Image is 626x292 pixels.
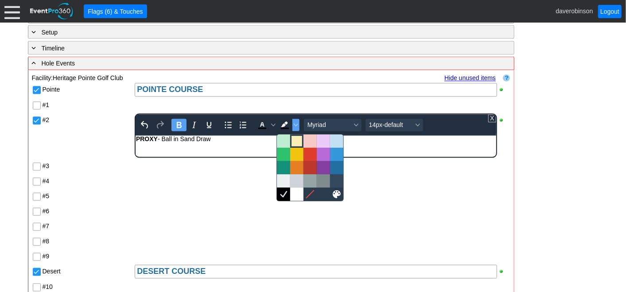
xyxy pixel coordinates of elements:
[498,269,509,275] div: Show row when printing; click to hide row when printing.
[330,148,343,161] div: Blue
[202,119,217,131] button: Underline
[43,208,50,215] label: #6
[488,115,496,123] div: Close editor
[30,43,476,53] div: Timeline
[42,29,58,36] span: Setup
[290,188,303,201] div: White
[43,284,53,291] label: #10
[4,4,20,19] div: Menu: Click or 'Crtl+M' to toggle menu open/close
[277,161,290,174] div: Dark Turquoise
[255,119,277,131] div: Text color Black
[277,134,290,148] div: Light Green
[137,85,203,94] strong: POINTE COURSE
[330,134,343,148] div: Light Blue
[29,1,75,21] img: EventPro360
[290,174,303,188] div: Medium Gray
[292,136,302,146] div: Light Yellow
[43,178,50,185] label: #4
[43,253,50,260] label: #9
[43,238,50,245] label: #8
[303,161,317,174] div: Dark Red
[277,119,299,131] div: Background color Black
[598,5,622,18] a: Logout
[43,193,50,200] label: #5
[277,174,290,188] div: Light Gray
[303,148,317,161] div: Red
[304,119,362,131] button: Font Myriad
[498,117,509,123] div: Show row when printing; click to hide row when printing.
[307,122,351,129] span: Myriad
[136,136,496,157] iframe: Rich Text Area
[303,134,317,148] div: Light Red
[290,148,303,161] div: Yellow
[152,119,167,131] button: Redo
[86,7,144,16] span: Flags (6) & Touches
[30,58,476,69] div: Hole Events
[290,161,303,174] div: Orange
[556,7,593,14] span: daverobinson
[303,188,317,201] div: Remove color
[330,174,343,188] div: Navy Blue
[498,87,509,93] div: Show row when printing; click to hide row when printing.
[187,119,202,131] button: Italic
[330,161,343,174] div: Dark Blue
[32,74,353,82] td: Facility:
[43,223,50,230] label: #7
[30,27,476,37] div: Setup
[317,161,330,174] div: Dark Purple
[444,75,496,82] a: Hide unused items
[43,163,50,170] label: #3
[171,119,187,131] button: Bold
[317,134,330,148] div: Light Purple
[330,188,343,201] button: Custom color
[43,102,50,109] label: #1
[317,148,330,161] div: Purple
[53,75,123,82] span: Heritage Pointe Golf Club
[137,267,206,276] strong: DESERT COURSE
[277,188,290,201] div: Black
[303,174,317,188] div: Gray
[43,117,50,124] label: #2
[137,119,152,131] button: Undo
[277,148,290,161] div: Green
[42,45,65,52] span: Timeline
[43,86,60,93] label: Pointe
[317,174,330,188] div: Dark Gray
[42,60,75,67] span: Hole Events
[221,119,236,131] button: Bullet list
[365,119,423,131] button: Font size 14px-default
[43,268,61,275] label: Desert
[236,119,251,131] button: Numbered list
[369,122,412,129] span: 14px-default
